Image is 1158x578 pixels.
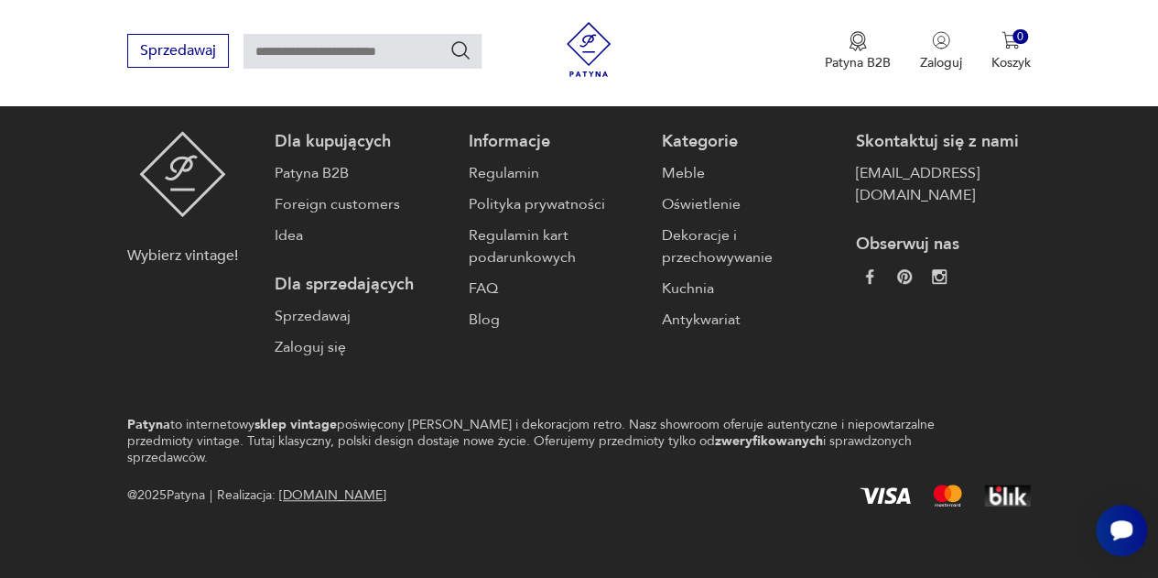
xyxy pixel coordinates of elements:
[469,224,644,268] a: Regulamin kart podarunkowych
[662,131,837,153] p: Kategorie
[920,31,962,71] button: Zaloguj
[275,336,449,358] a: Zaloguj się
[275,305,449,327] a: Sprzedawaj
[127,245,238,267] p: Wybierz vintage!
[127,46,229,59] a: Sprzedawaj
[662,193,837,215] a: Oświetlenie
[920,54,962,71] p: Zaloguj
[275,274,449,296] p: Dla sprzedających
[469,162,644,184] a: Regulamin
[279,486,386,504] a: [DOMAIN_NAME]
[561,22,616,77] img: Patyna - sklep z meblami i dekoracjami vintage
[932,31,950,49] img: Ikonka użytkownika
[984,485,1031,507] img: BLIK
[862,269,877,284] img: da9060093f698e4c3cedc1453eec5031.webp
[254,416,337,433] strong: sklep vintage
[469,278,644,300] a: FAQ
[662,162,837,184] a: Meble
[1001,31,1020,49] img: Ikona koszyka
[210,485,212,507] div: |
[1096,505,1147,556] iframe: Smartsupp widget button
[860,487,911,504] img: Visa
[849,31,867,51] img: Ikona medalu
[127,34,229,68] button: Sprzedawaj
[825,31,891,71] a: Ikona medaluPatyna B2B
[127,485,205,507] span: @ 2025 Patyna
[1012,29,1028,45] div: 0
[275,162,449,184] a: Patyna B2B
[991,54,1031,71] p: Koszyk
[469,309,644,331] a: Blog
[662,278,837,300] a: Kuchnia
[897,269,912,284] img: 37d27d81a828e637adc9f9cb2e3d3a8a.webp
[275,193,449,215] a: Foreign customers
[662,224,837,268] a: Dekoracje i przechowywanie
[933,485,962,507] img: Mastercard
[469,131,644,153] p: Informacje
[127,417,967,466] p: to internetowy poświęcony [PERSON_NAME] i dekoracjom retro. Nasz showroom oferuje autentyczne i n...
[275,224,449,246] a: Idea
[469,193,644,215] a: Polityka prywatności
[715,432,823,450] strong: zweryfikowanych
[991,31,1031,71] button: 0Koszyk
[855,234,1030,256] p: Obserwuj nas
[825,31,891,71] button: Patyna B2B
[217,485,386,507] span: Realizacja:
[825,54,891,71] p: Patyna B2B
[449,39,471,61] button: Szukaj
[932,269,947,284] img: c2fd9cf7f39615d9d6839a72ae8e59e5.webp
[855,131,1030,153] p: Skontaktuj się z nami
[662,309,837,331] a: Antykwariat
[139,131,226,217] img: Patyna - sklep z meblami i dekoracjami vintage
[855,162,1030,206] a: [EMAIL_ADDRESS][DOMAIN_NAME]
[275,131,449,153] p: Dla kupujących
[127,416,170,433] strong: Patyna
